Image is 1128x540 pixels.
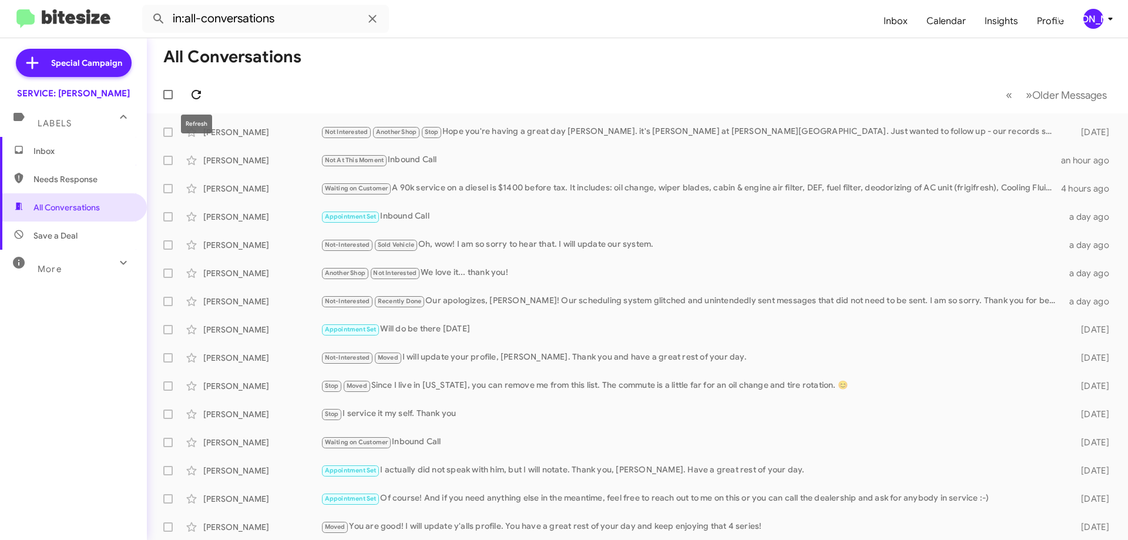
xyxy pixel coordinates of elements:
[1062,324,1119,336] div: [DATE]
[203,183,321,194] div: [PERSON_NAME]
[1006,88,1012,102] span: «
[325,495,377,502] span: Appointment Set
[321,407,1062,421] div: I service it my self. Thank you
[325,410,339,418] span: Stop
[33,230,78,242] span: Save a Deal
[1019,83,1114,107] button: Next
[325,269,365,277] span: Another Shop
[321,238,1062,251] div: Oh, wow! I am so sorry to hear that. I will update our system.
[1062,211,1119,223] div: a day ago
[33,145,133,157] span: Inbox
[321,125,1062,139] div: Hope you're having a great day [PERSON_NAME]. it's [PERSON_NAME] at [PERSON_NAME][GEOGRAPHIC_DATA...
[16,49,132,77] a: Special Campaign
[325,354,370,361] span: Not-Interested
[378,297,422,305] span: Recently Done
[1032,89,1107,102] span: Older Messages
[163,48,301,66] h1: All Conversations
[1061,183,1119,194] div: 4 hours ago
[874,4,917,38] a: Inbox
[203,155,321,166] div: [PERSON_NAME]
[1062,126,1119,138] div: [DATE]
[1062,465,1119,477] div: [DATE]
[1062,239,1119,251] div: a day ago
[378,241,414,249] span: Sold Vehicle
[321,266,1062,280] div: We love it... thank you!
[203,521,321,533] div: [PERSON_NAME]
[33,173,133,185] span: Needs Response
[325,438,388,446] span: Waiting on Customer
[321,464,1062,477] div: I actually did not speak with him, but I will notate. Thank you, [PERSON_NAME]. Have a great rest...
[1062,352,1119,364] div: [DATE]
[325,241,370,249] span: Not-Interested
[1028,4,1073,38] a: Profile
[325,326,377,333] span: Appointment Set
[1062,380,1119,392] div: [DATE]
[1062,437,1119,448] div: [DATE]
[325,128,368,136] span: Not Interested
[325,156,384,164] span: Not At This Moment
[142,5,389,33] input: Search
[38,118,72,129] span: Labels
[33,202,100,213] span: All Conversations
[321,210,1062,223] div: Inbound Call
[321,182,1061,195] div: A 90k service on a diesel is $1400 before tax. It includes: oil change, wiper blades, cabin & eng...
[203,437,321,448] div: [PERSON_NAME]
[325,382,339,390] span: Stop
[203,211,321,223] div: [PERSON_NAME]
[321,153,1061,167] div: Inbound Call
[17,88,130,99] div: SERVICE: [PERSON_NAME]
[325,467,377,474] span: Appointment Set
[325,185,388,192] span: Waiting on Customer
[917,4,975,38] a: Calendar
[203,352,321,364] div: [PERSON_NAME]
[1062,296,1119,307] div: a day ago
[38,264,62,274] span: More
[321,492,1062,505] div: Of course! And if you need anything else in the meantime, feel free to reach out to me on this or...
[975,4,1028,38] a: Insights
[51,57,122,69] span: Special Campaign
[1061,155,1119,166] div: an hour ago
[203,267,321,279] div: [PERSON_NAME]
[203,239,321,251] div: [PERSON_NAME]
[321,323,1062,336] div: Will do be there [DATE]
[373,269,417,277] span: Not Interested
[1026,88,1032,102] span: »
[999,83,1019,107] button: Previous
[325,213,377,220] span: Appointment Set
[203,126,321,138] div: [PERSON_NAME]
[203,380,321,392] div: [PERSON_NAME]
[1083,9,1103,29] div: [PERSON_NAME]
[325,523,345,531] span: Moved
[1062,408,1119,420] div: [DATE]
[1062,267,1119,279] div: a day ago
[321,435,1062,449] div: Inbound Call
[1062,493,1119,505] div: [DATE]
[203,324,321,336] div: [PERSON_NAME]
[321,379,1062,393] div: Since I live in [US_STATE], you can remove me from this list. The commute is a little far for an ...
[321,520,1062,534] div: You are good! I will update y'alls profile. You have a great rest of your day and keep enjoying t...
[1073,9,1115,29] button: [PERSON_NAME]
[203,408,321,420] div: [PERSON_NAME]
[181,115,212,133] div: Refresh
[999,83,1114,107] nav: Page navigation example
[425,128,439,136] span: Stop
[203,465,321,477] div: [PERSON_NAME]
[1062,521,1119,533] div: [DATE]
[378,354,398,361] span: Moved
[347,382,367,390] span: Moved
[203,493,321,505] div: [PERSON_NAME]
[321,351,1062,364] div: I will update your profile, [PERSON_NAME]. Thank you and have a great rest of your day.
[325,297,370,305] span: Not-Interested
[376,128,417,136] span: Another Shop
[321,294,1062,308] div: Our apologizes, [PERSON_NAME]! Our scheduling system glitched and unintendedly sent messages that...
[203,296,321,307] div: [PERSON_NAME]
